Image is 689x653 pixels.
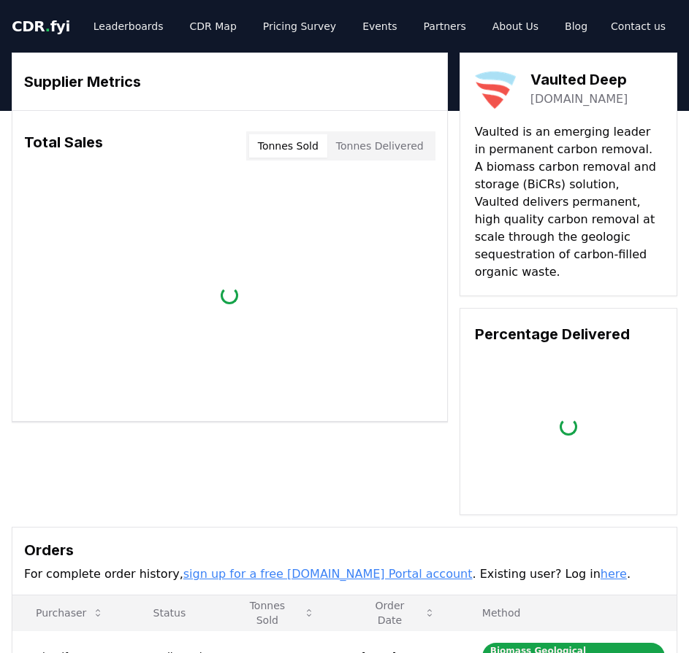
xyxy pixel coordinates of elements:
h3: Percentage Delivered [475,323,662,345]
span: . [45,18,50,35]
a: CDR.fyi [12,16,70,36]
a: Contact us [599,13,677,39]
a: Partners [412,13,478,39]
a: Events [351,13,408,39]
div: loading [560,418,577,436]
p: Status [142,606,202,620]
button: Tonnes Sold [226,598,327,627]
nav: Main [82,13,599,39]
a: sign up for a free [DOMAIN_NAME] Portal account [183,567,473,581]
h3: Vaulted Deep [530,69,628,90]
span: CDR fyi [12,18,70,35]
button: Order Date [350,598,447,627]
a: About Us [481,13,550,39]
div: loading [221,287,238,304]
p: Method [471,606,665,620]
a: here [601,567,627,581]
button: Tonnes Sold [249,134,327,158]
h3: Supplier Metrics [24,71,435,93]
a: [DOMAIN_NAME] [530,90,628,108]
a: Blog [553,13,599,39]
a: CDR Map [178,13,248,39]
h3: Orders [24,539,665,561]
a: Pricing Survey [251,13,348,39]
button: Tonnes Delivered [327,134,433,158]
button: Purchaser [24,598,115,627]
p: Vaulted is an emerging leader in permanent carbon removal. A biomass carbon removal and storage (... [475,123,662,281]
h3: Total Sales [24,131,103,161]
a: Leaderboards [82,13,175,39]
img: Vaulted Deep-logo [475,68,516,109]
p: For complete order history, . Existing user? Log in . [24,565,665,583]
